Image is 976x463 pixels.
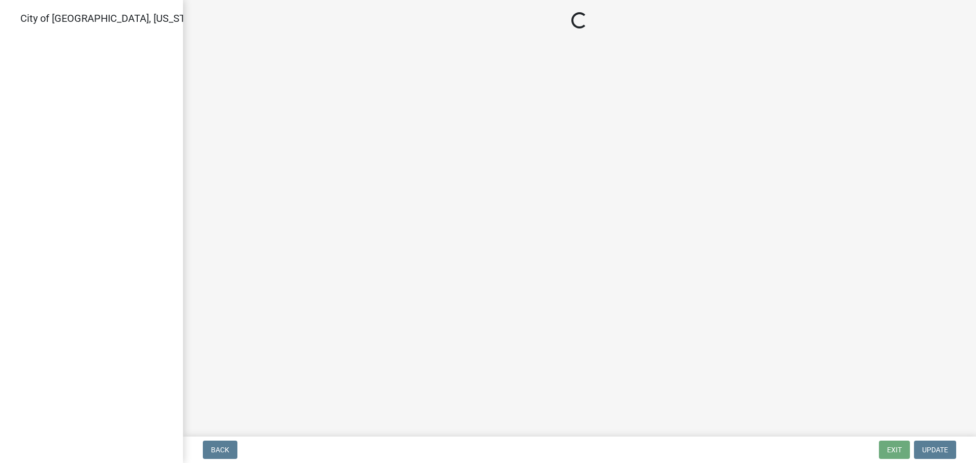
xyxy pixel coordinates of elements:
[203,441,237,459] button: Back
[914,441,956,459] button: Update
[922,446,948,454] span: Update
[20,12,205,24] span: City of [GEOGRAPHIC_DATA], [US_STATE]
[879,441,910,459] button: Exit
[211,446,229,454] span: Back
